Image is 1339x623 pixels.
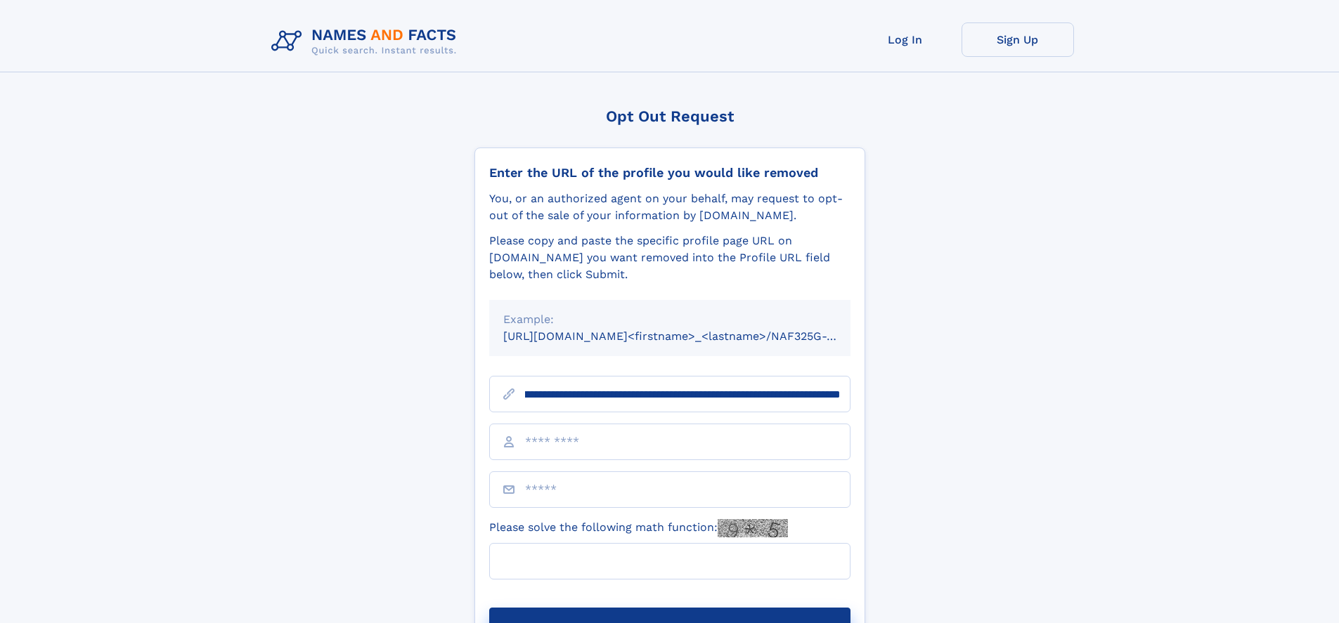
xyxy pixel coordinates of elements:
[489,165,850,181] div: Enter the URL of the profile you would like removed
[503,329,877,343] small: [URL][DOMAIN_NAME]<firstname>_<lastname>/NAF325G-xxxxxxxx
[489,190,850,224] div: You, or an authorized agent on your behalf, may request to opt-out of the sale of your informatio...
[474,107,865,125] div: Opt Out Request
[849,22,962,57] a: Log In
[962,22,1074,57] a: Sign Up
[489,519,788,537] label: Please solve the following math function:
[266,22,468,60] img: Logo Names and Facts
[489,232,850,283] div: Please copy and paste the specific profile page URL on [DOMAIN_NAME] you want removed into the Pr...
[503,311,836,328] div: Example:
